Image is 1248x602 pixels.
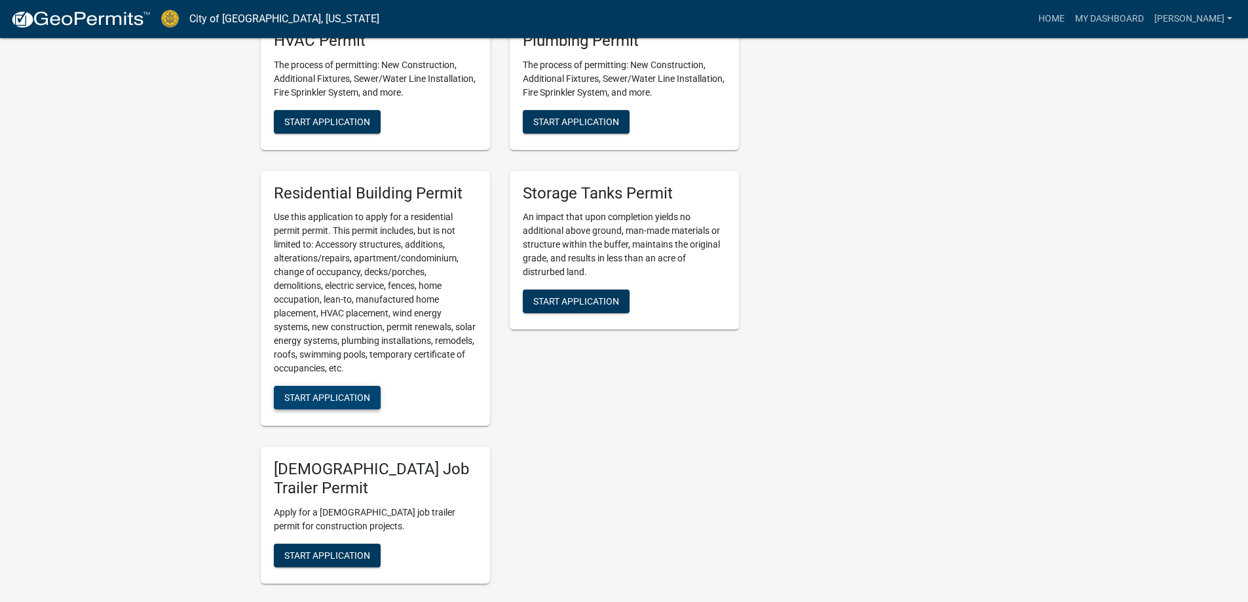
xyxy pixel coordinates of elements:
span: Start Application [533,116,619,126]
a: City of [GEOGRAPHIC_DATA], [US_STATE] [189,8,379,30]
p: The process of permitting: New Construction, Additional Fixtures, Sewer/Water Line Installation, ... [523,58,726,100]
button: Start Application [274,110,381,134]
img: City of Jeffersonville, Indiana [161,10,179,28]
span: Start Application [533,296,619,307]
button: Start Application [523,290,630,313]
h5: [DEMOGRAPHIC_DATA] Job Trailer Permit [274,460,477,498]
span: Start Application [284,392,370,403]
p: The process of permitting: New Construction, Additional Fixtures, Sewer/Water Line Installation, ... [274,58,477,100]
p: Apply for a [DEMOGRAPHIC_DATA] job trailer permit for construction projects. [274,506,477,533]
span: Start Application [284,550,370,561]
h5: Plumbing Permit [523,31,726,50]
h5: Residential Building Permit [274,184,477,203]
button: Start Application [274,386,381,409]
a: My Dashboard [1070,7,1149,31]
button: Start Application [274,544,381,567]
a: [PERSON_NAME] [1149,7,1238,31]
a: Home [1033,7,1070,31]
p: An impact that upon completion yields no additional above ground, man-made materials or structure... [523,210,726,279]
h5: HVAC Permit [274,31,477,50]
h5: Storage Tanks Permit [523,184,726,203]
p: Use this application to apply for a residential permit permit. This permit includes, but is not l... [274,210,477,375]
span: Start Application [284,116,370,126]
button: Start Application [523,110,630,134]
